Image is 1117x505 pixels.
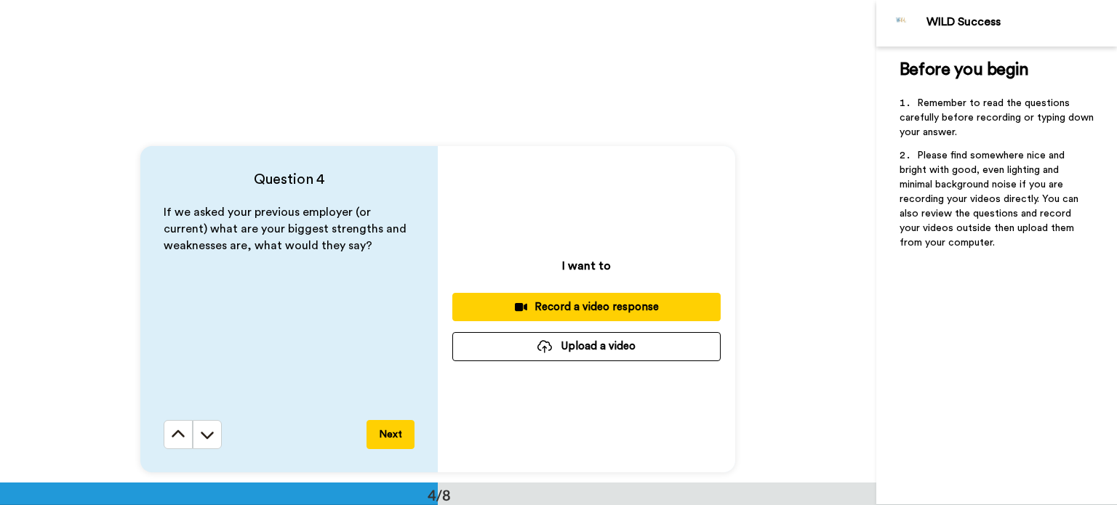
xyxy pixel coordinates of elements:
span: Remember to read the questions carefully before recording or typing down your answer. [900,98,1097,137]
h4: Question 4 [164,169,415,190]
span: If we asked your previous employer (or current) what are your biggest strengths and weaknesses ar... [164,206,409,251]
span: Before you begin [900,61,1028,78]
div: WILD Success [926,15,1116,29]
img: Profile Image [884,6,919,41]
div: 4/8 [404,485,474,505]
button: Record a video response [452,293,721,321]
span: Please find somewhere nice and bright with good, even lighting and minimal background noise if yo... [900,150,1081,248]
div: Record a video response [464,299,709,315]
button: Upload a video [452,332,721,360]
p: I want to [562,257,611,275]
button: Next [367,420,415,449]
